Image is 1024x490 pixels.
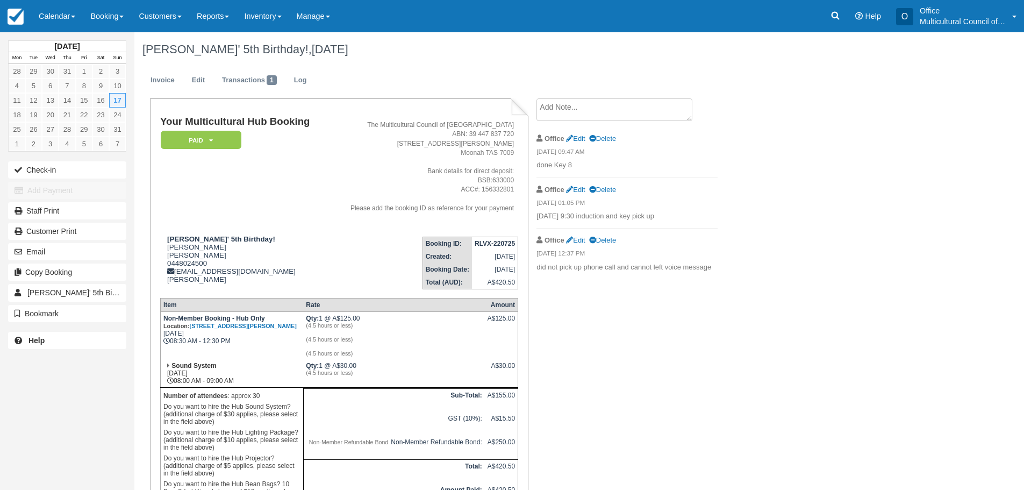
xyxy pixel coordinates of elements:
[54,42,80,51] strong: [DATE]
[25,93,42,108] a: 12
[545,134,564,143] strong: Office
[9,79,25,93] a: 4
[488,362,515,378] div: A$30.00
[485,412,518,436] td: A$15.50
[160,235,327,283] div: [PERSON_NAME] [PERSON_NAME] 0448024500 [EMAIL_ADDRESS][DOMAIN_NAME] [PERSON_NAME]
[920,5,1006,16] p: Office
[8,182,126,199] button: Add Payment
[536,147,718,159] em: [DATE] 09:47 AM
[59,122,75,137] a: 28
[92,93,109,108] a: 16
[161,131,241,150] em: Paid
[8,223,126,240] a: Customer Print
[163,390,300,401] p: : approx 30
[190,323,297,329] a: [STREET_ADDRESS][PERSON_NAME]
[109,64,126,79] a: 3
[184,70,213,91] a: Edit
[167,235,275,243] strong: [PERSON_NAME]' 5th Birthday!
[25,64,42,79] a: 29
[8,284,126,301] a: [PERSON_NAME]' 5th Birthday!
[8,202,126,219] a: Staff Print
[589,236,616,244] a: Delete
[160,298,303,311] th: Item
[92,64,109,79] a: 2
[92,137,109,151] a: 6
[76,93,92,108] a: 15
[59,79,75,93] a: 7
[171,362,216,370] strong: Sound System
[9,108,25,122] a: 18
[312,42,348,56] span: [DATE]
[42,52,59,64] th: Wed
[472,276,518,289] td: A$420.50
[865,12,881,20] span: Help
[25,79,42,93] a: 5
[160,311,303,359] td: [DATE] 08:30 AM - 12:30 PM
[306,370,482,376] em: (4.5 hours or less)
[76,108,92,122] a: 22
[160,116,327,127] h1: Your Multicultural Hub Booking
[25,52,42,64] th: Tue
[303,311,484,359] td: 1 @ A$125.00
[485,388,518,412] td: A$155.00
[109,79,126,93] a: 10
[92,122,109,137] a: 30
[92,108,109,122] a: 23
[109,108,126,122] a: 24
[27,288,135,297] span: [PERSON_NAME]' 5th Birthday!
[536,198,718,210] em: [DATE] 01:05 PM
[76,64,92,79] a: 1
[9,52,25,64] th: Mon
[92,52,109,64] th: Sat
[8,332,126,349] a: Help
[76,52,92,64] th: Fri
[303,298,484,311] th: Rate
[423,237,472,250] th: Booking ID:
[163,315,297,330] strong: Non-Member Booking - Hub Only
[485,298,518,311] th: Amount
[896,8,913,25] div: O
[59,64,75,79] a: 31
[59,137,75,151] a: 4
[109,122,126,137] a: 31
[306,336,482,343] em: (4.5 hours or less)
[566,186,585,194] a: Edit
[25,137,42,151] a: 2
[306,362,319,370] strong: Qty
[485,459,518,483] td: A$420.50
[423,250,472,263] th: Created:
[163,453,300,479] p: Do you want to hire the Hub Projector? (additional charge of $5 applies, please select in the fie...
[76,79,92,93] a: 8
[9,137,25,151] a: 1
[214,70,285,91] a: Transactions1
[423,276,472,289] th: Total (AUD):
[566,134,585,143] a: Edit
[286,70,315,91] a: Log
[76,122,92,137] a: 29
[42,93,59,108] a: 13
[331,120,514,212] address: The Multicultural Council of [GEOGRAPHIC_DATA] ABN: 39 447 837 720 [STREET_ADDRESS][PERSON_NAME] ...
[42,137,59,151] a: 3
[545,186,564,194] strong: Office
[472,250,518,263] td: [DATE]
[536,211,718,222] p: [DATE] 9:30 induction and key pick up
[8,161,126,179] button: Check-in
[109,137,126,151] a: 7
[306,322,482,329] em: (4.5 hours or less)
[163,323,297,329] small: Location:
[25,108,42,122] a: 19
[306,315,319,322] strong: Qty
[536,160,718,171] p: done Key 8
[160,359,303,388] td: [DATE] 08:00 AM - 09:00 AM
[109,52,126,64] th: Sun
[59,52,75,64] th: Thu
[25,122,42,137] a: 26
[9,93,25,108] a: 11
[142,70,183,91] a: Invoice
[160,130,238,150] a: Paid
[566,236,585,244] a: Edit
[472,263,518,276] td: [DATE]
[589,186,616,194] a: Delete
[28,336,45,345] b: Help
[267,75,277,85] span: 1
